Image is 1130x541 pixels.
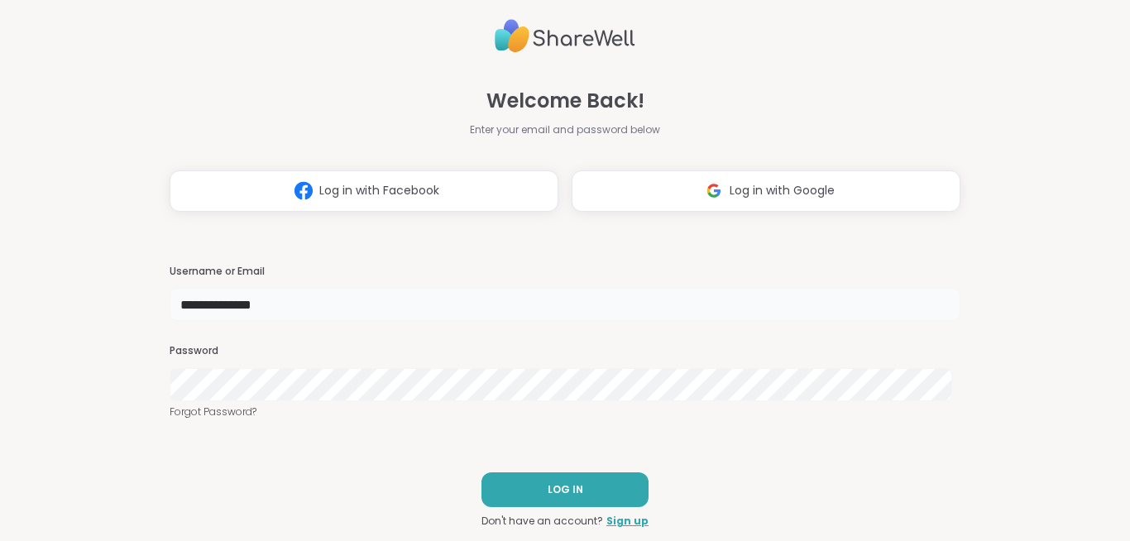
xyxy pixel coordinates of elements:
a: Sign up [606,514,649,529]
span: LOG IN [548,482,583,497]
h3: Password [170,344,960,358]
button: Log in with Google [572,170,960,212]
img: ShareWell Logomark [288,175,319,206]
img: ShareWell Logomark [698,175,730,206]
h3: Username or Email [170,265,960,279]
span: Don't have an account? [481,514,603,529]
button: LOG IN [481,472,649,507]
span: Enter your email and password below [470,122,660,137]
button: Log in with Facebook [170,170,558,212]
img: ShareWell Logo [495,12,635,60]
span: Log in with Facebook [319,182,439,199]
span: Log in with Google [730,182,835,199]
span: Welcome Back! [486,86,644,116]
a: Forgot Password? [170,405,960,419]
